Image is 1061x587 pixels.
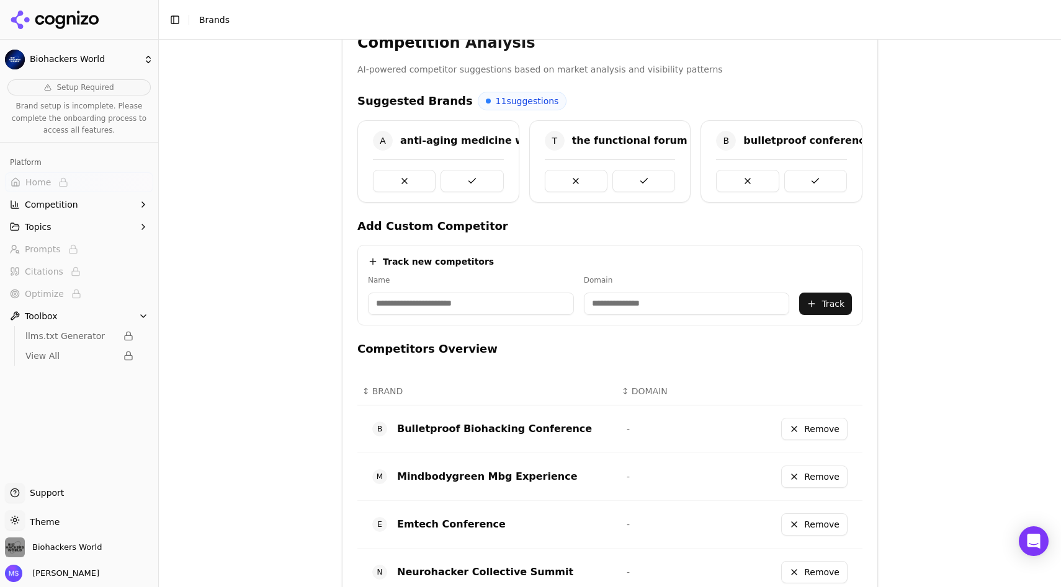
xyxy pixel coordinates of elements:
[372,385,403,397] span: BRAND
[372,565,387,580] span: N
[5,306,153,326] button: Toolbox
[799,293,852,315] button: Track
[632,385,668,397] span: DOMAIN
[362,385,612,397] div: ↕BRAND
[25,310,58,322] span: Toolbox
[496,95,559,107] span: 11 suggestions
[25,330,116,342] span: llms.txt Generator
[397,565,573,580] div: Neurohacker Collective Summit
[27,568,99,579] span: [PERSON_NAME]
[572,133,687,148] div: the functional forum
[357,63,862,77] p: AI-powered competitor suggestions based on market analysis and visibility patterns
[357,218,862,235] h4: Add Custom Competitor
[716,131,736,151] span: B
[5,152,153,172] div: Platform
[781,561,848,583] button: Remove
[357,377,617,405] th: BRAND
[5,50,25,69] img: Biohackers World
[627,567,630,577] span: -
[383,255,494,268] h4: Track new competitors
[1019,526,1049,556] div: Open Intercom Messenger
[5,195,153,214] button: Competition
[5,537,102,557] button: Open organization switcher
[56,82,114,92] span: Setup Required
[32,542,102,553] span: Biohackers World
[622,385,721,397] div: ↕DOMAIN
[5,565,22,582] img: Mick Safron
[368,275,574,285] label: Name
[25,487,64,499] span: Support
[372,517,387,532] span: E
[25,243,61,255] span: Prompts
[5,537,25,557] img: Biohackers World
[372,421,387,436] span: B
[781,466,848,488] button: Remove
[781,418,848,440] button: Remove
[545,131,565,151] span: T
[781,513,848,536] button: Remove
[5,217,153,237] button: Topics
[373,131,393,151] span: A
[30,54,138,65] span: Biohackers World
[25,288,64,300] span: Optimize
[357,92,473,110] h4: Suggested Brands
[397,421,592,436] div: Bulletproof Biohacking Conference
[584,275,790,285] label: Domain
[357,340,862,358] h4: Competitors Overview
[372,469,387,484] span: M
[25,350,116,362] span: View All
[627,472,630,482] span: -
[7,100,151,137] p: Brand setup is incomplete. Please complete the onboarding process to access all features.
[25,198,78,211] span: Competition
[627,519,630,529] span: -
[617,377,726,405] th: DOMAIN
[25,265,63,278] span: Citations
[199,14,230,26] nav: breadcrumb
[400,133,645,148] div: anti-aging medicine world congress (amwc)
[199,15,230,25] span: Brands
[5,565,99,582] button: Open user button
[627,424,630,434] span: -
[25,176,51,188] span: Home
[25,517,60,527] span: Theme
[397,469,578,484] div: Mindbodygreen Mbg Experience
[397,517,506,532] div: Emtech Conference
[743,133,871,148] div: bulletproof conference
[25,221,51,233] span: Topics
[357,33,862,53] h3: Competition Analysis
